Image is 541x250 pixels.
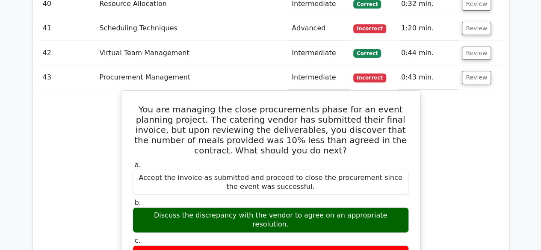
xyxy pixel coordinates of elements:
[462,22,491,35] button: Review
[353,49,381,58] span: Correct
[96,16,288,41] td: Scheduling Techniques
[398,65,459,90] td: 0:43 min.
[39,41,96,65] td: 42
[133,170,409,195] div: Accept the invoice as submitted and proceed to close the procurement since the event was successful.
[135,198,141,206] span: b.
[132,104,410,156] h5: You are managing the close procurements phase for an event planning project. The catering vendor ...
[96,41,288,65] td: Virtual Team Management
[398,41,459,65] td: 0:44 min.
[288,16,350,41] td: Advanced
[39,65,96,90] td: 43
[398,16,459,41] td: 1:20 min.
[288,41,350,65] td: Intermediate
[39,16,96,41] td: 41
[288,65,350,90] td: Intermediate
[133,207,409,233] div: Discuss the discrepancy with the vendor to agree on an appropriate resolution.
[462,47,491,60] button: Review
[135,161,141,169] span: a.
[353,24,386,33] span: Incorrect
[135,236,141,244] span: c.
[353,74,386,82] span: Incorrect
[462,71,491,84] button: Review
[96,65,288,90] td: Procurement Management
